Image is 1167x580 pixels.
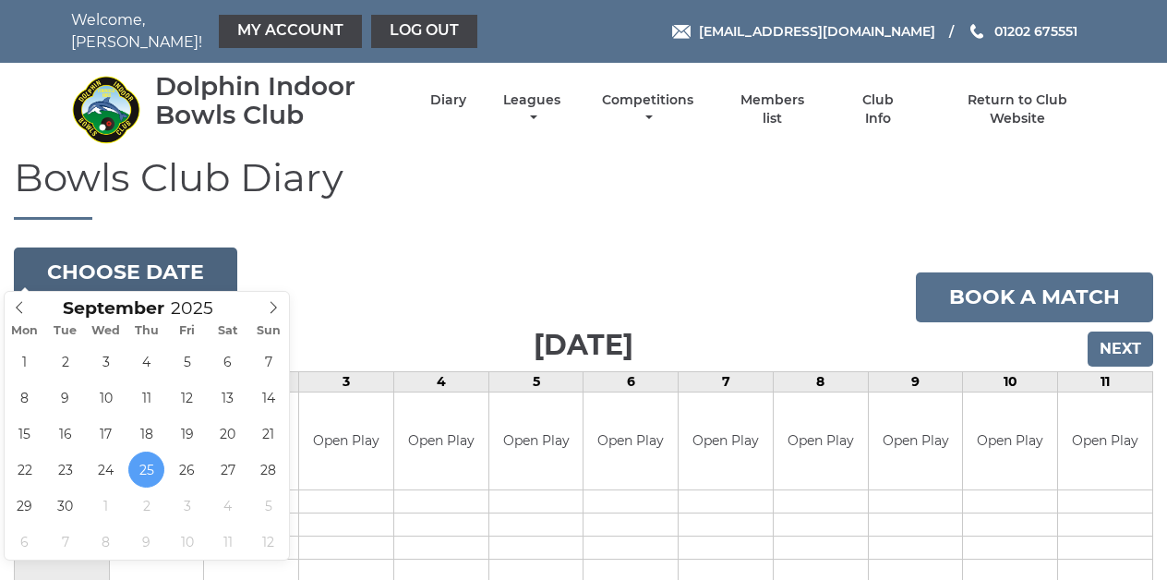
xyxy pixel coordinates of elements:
span: September 29, 2025 [6,488,42,524]
td: Open Play [583,393,678,489]
span: Scroll to increment [63,300,164,318]
span: September 5, 2025 [169,344,205,380]
span: Thu [126,325,167,337]
td: Open Play [963,393,1057,489]
td: Open Play [299,393,393,489]
span: September 3, 2025 [88,344,124,380]
span: October 12, 2025 [250,524,286,560]
td: Open Play [394,393,488,489]
span: Fri [167,325,208,337]
span: October 9, 2025 [128,524,164,560]
span: Sat [208,325,248,337]
span: September 10, 2025 [88,380,124,416]
td: Open Play [774,393,868,489]
img: Email [672,25,691,39]
td: 10 [963,372,1058,393]
span: September 23, 2025 [47,452,83,488]
span: September 21, 2025 [250,416,286,452]
td: 11 [1058,372,1153,393]
button: Choose date [14,248,237,297]
span: September 8, 2025 [6,380,42,416]
a: Club Info [848,91,908,127]
td: 3 [299,372,394,393]
span: September 28, 2025 [250,452,286,488]
span: September 18, 2025 [128,416,164,452]
span: Wed [86,325,126,337]
span: Tue [45,325,86,337]
span: October 6, 2025 [6,524,42,560]
input: Scroll to increment [164,297,236,319]
span: Sun [248,325,289,337]
td: 9 [868,372,963,393]
input: Next [1088,332,1153,367]
span: October 7, 2025 [47,524,83,560]
div: Dolphin Indoor Bowls Club [155,72,398,129]
span: September 13, 2025 [210,380,246,416]
span: [EMAIL_ADDRESS][DOMAIN_NAME] [699,23,935,40]
td: Open Play [1058,393,1152,489]
span: October 5, 2025 [250,488,286,524]
span: September 24, 2025 [88,452,124,488]
span: October 1, 2025 [88,488,124,524]
span: September 7, 2025 [250,344,286,380]
td: Open Play [489,393,583,489]
a: My Account [219,15,362,48]
td: 7 [679,372,774,393]
td: 5 [488,372,583,393]
span: September 4, 2025 [128,344,164,380]
h1: Bowls Club Diary [14,156,1153,220]
a: Members list [730,91,815,127]
span: September 11, 2025 [128,380,164,416]
a: Diary [430,91,466,109]
span: Mon [5,325,45,337]
span: September 9, 2025 [47,380,83,416]
img: Dolphin Indoor Bowls Club [71,75,140,144]
a: Phone us 01202 675551 [968,21,1077,42]
span: September 27, 2025 [210,452,246,488]
td: 4 [393,372,488,393]
span: September 14, 2025 [250,380,286,416]
span: September 25, 2025 [128,452,164,488]
span: September 19, 2025 [169,416,205,452]
img: Phone us [970,24,983,39]
td: 8 [773,372,868,393]
span: September 20, 2025 [210,416,246,452]
span: October 3, 2025 [169,488,205,524]
a: Competitions [597,91,698,127]
span: September 22, 2025 [6,452,42,488]
span: 01202 675551 [994,23,1077,40]
span: September 16, 2025 [47,416,83,452]
a: Book a match [916,272,1153,322]
a: Email [EMAIL_ADDRESS][DOMAIN_NAME] [672,21,935,42]
span: October 10, 2025 [169,524,205,560]
span: October 4, 2025 [210,488,246,524]
a: Leagues [499,91,565,127]
span: September 2, 2025 [47,344,83,380]
span: September 30, 2025 [47,488,83,524]
a: Return to Club Website [940,91,1096,127]
td: Open Play [679,393,773,489]
span: September 6, 2025 [210,344,246,380]
a: Log out [371,15,477,48]
span: October 11, 2025 [210,524,246,560]
span: October 2, 2025 [128,488,164,524]
span: September 15, 2025 [6,416,42,452]
span: September 26, 2025 [169,452,205,488]
span: September 12, 2025 [169,380,205,416]
span: October 8, 2025 [88,524,124,560]
span: September 17, 2025 [88,416,124,452]
span: September 1, 2025 [6,344,42,380]
td: Open Play [869,393,963,489]
td: 6 [583,372,679,393]
nav: Welcome, [PERSON_NAME]! [71,9,482,54]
